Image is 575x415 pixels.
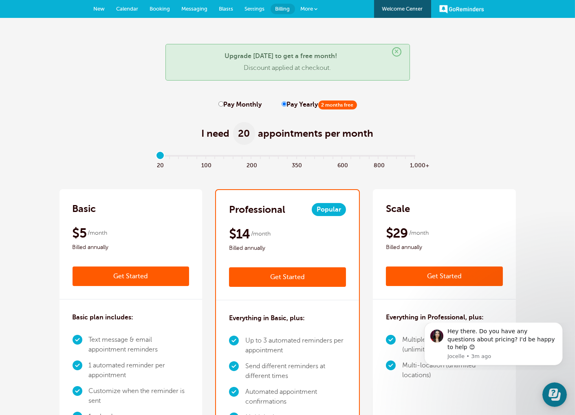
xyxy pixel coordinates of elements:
span: $29 [386,225,408,241]
span: 800 [374,160,383,169]
span: $5 [73,225,87,241]
h2: Basic [73,202,96,215]
span: /month [88,228,107,238]
span: Billed annually [73,242,189,252]
p: Discount applied at checkout. [174,64,401,72]
div: Hey there. Do you have any questions about pricing? I'd be happy to help 😊 [35,5,145,29]
h3: Everything in Professional, plus: [386,312,484,322]
li: Customize when the reminder is sent [89,383,189,409]
strong: Upgrade [DATE] to get a free month! [225,52,337,60]
h3: Everything in Basic, plus: [229,313,305,323]
span: /month [409,228,429,238]
li: Automated appointment confirmations [245,384,346,410]
span: 600 [337,160,346,169]
span: 20 [156,160,165,169]
label: Pay Monthly [218,101,262,109]
span: 2 months free [318,100,357,109]
li: Text message & email appointment reminders [89,332,189,358]
span: Popular [312,203,346,216]
li: Send different reminders at different times [245,358,346,384]
li: Multi-location (unlimited locations) [402,358,503,383]
div: Message content [35,5,145,29]
span: Billed annually [386,242,503,252]
span: Billing [275,6,290,12]
a: Get Started [229,267,346,287]
span: I need [202,127,230,140]
p: Message from Jocelle, sent 3m ago [35,30,145,37]
iframe: Resource center [542,382,567,407]
h2: Scale [386,202,410,215]
li: Multiple staff/calendars (unlimited) [402,332,503,358]
span: Messaging [182,6,208,12]
h3: Basic plan includes: [73,312,134,322]
a: Billing [271,4,295,14]
input: Pay Monthly [218,101,224,107]
span: More [301,6,313,12]
span: 200 [247,160,256,169]
span: Booking [150,6,170,12]
span: /month [251,229,271,239]
span: New [94,6,105,12]
label: Pay Yearly [282,101,357,109]
li: 1 automated reminder per appointment [89,358,189,383]
iframe: Intercom notifications message [412,323,575,370]
span: 350 [292,160,301,169]
span: × [392,47,401,57]
span: Calendar [117,6,139,12]
span: Billed annually [229,243,346,253]
span: 1,000+ [410,160,419,169]
img: Profile image for Jocelle [18,7,31,20]
span: $14 [229,226,250,242]
a: Get Started [73,266,189,286]
span: Settings [245,6,265,12]
span: appointments per month [258,127,374,140]
input: Pay Yearly2 months free [282,101,287,107]
span: 100 [201,160,210,169]
a: Get Started [386,266,503,286]
li: Up to 3 automated reminders per appointment [245,333,346,358]
span: Blasts [219,6,234,12]
h2: Professional [229,203,285,216]
span: 20 [233,122,255,145]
